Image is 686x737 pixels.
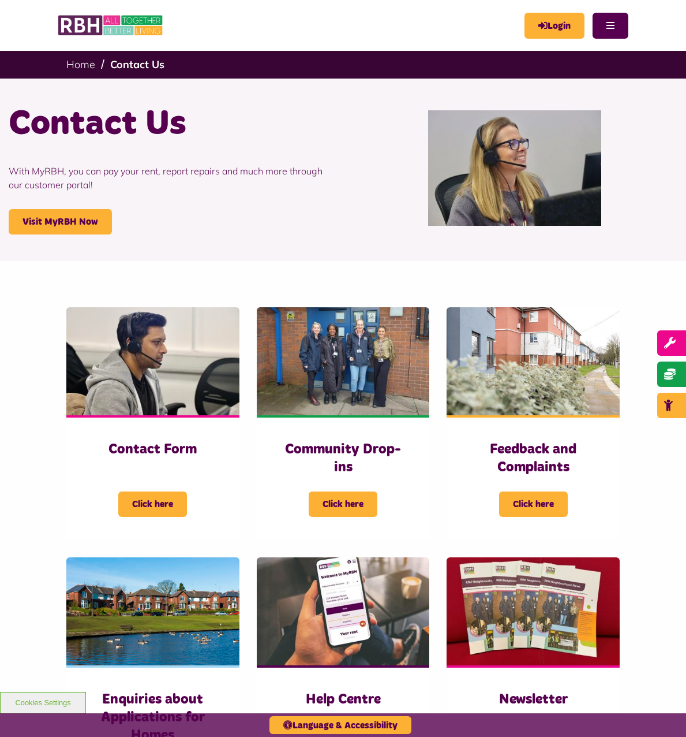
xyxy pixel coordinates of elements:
[66,307,239,540] a: Contact Form Click here
[470,441,597,477] h3: Feedback and Complaints
[118,492,187,517] span: Click here
[257,307,430,540] a: Community Drop-ins Click here
[309,492,377,517] span: Click here
[593,13,628,39] button: Navigation
[89,441,216,459] h3: Contact Form
[110,58,164,71] a: Contact Us
[9,147,335,209] p: With MyRBH, you can pay your rent, report repairs and much more through our customer portal!
[280,691,407,709] h3: Help Centre
[66,58,95,71] a: Home
[634,685,686,737] iframe: Netcall Web Assistant for live chat
[499,492,568,517] span: Click here
[257,557,430,665] img: Myrbh Man Wth Mobile Correct
[9,102,335,147] h1: Contact Us
[58,12,164,39] img: RBH
[470,691,597,709] h3: Newsletter
[447,307,620,540] a: Feedback and Complaints Click here
[447,307,620,415] img: SAZMEDIA RBH 22FEB24 97
[257,307,430,415] img: Heywood Drop In 2024
[447,557,620,665] img: RBH Newsletter Copies
[66,307,239,415] img: Contact Centre February 2024 (4)
[66,557,239,665] img: Dewhirst Rd 03
[524,13,584,39] a: MyRBH
[269,716,411,734] button: Language & Accessibility
[428,110,601,226] img: Contact Centre February 2024 (1)
[280,441,407,477] h3: Community Drop-ins
[9,209,112,234] a: Visit MyRBH Now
